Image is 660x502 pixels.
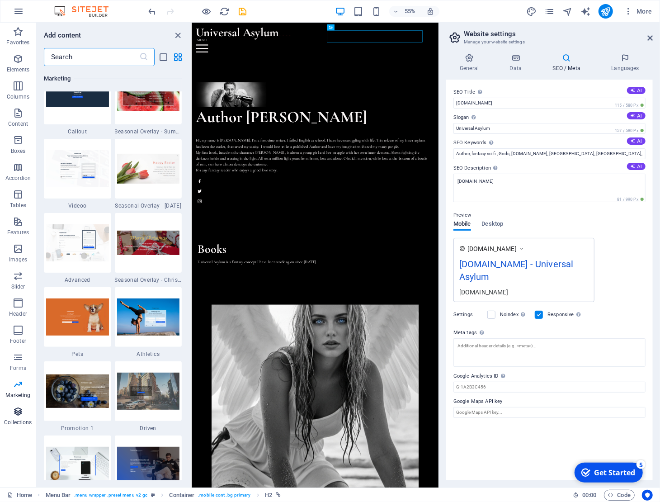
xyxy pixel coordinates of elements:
label: SEO Title [453,87,646,98]
i: Pages (Ctrl+Alt+S) [544,6,555,17]
p: Header [9,310,27,317]
button: Slogan [627,112,646,119]
h6: Add content [44,30,81,41]
span: 115 / 580 Px [613,102,646,109]
span: Click to select. Double-click to edit [265,490,272,501]
label: Google Analytics ID [453,371,646,382]
span: [DOMAIN_NAME] [467,244,517,253]
img: Screenshot_2019-10-25SitejetTemplate-BlankRedesign-Berlin2.png [117,154,180,184]
span: Desktop [482,218,504,231]
input: Slogan... [453,123,646,134]
div: Preview [453,221,503,238]
div: [DOMAIN_NAME] - Universal Asylum [459,257,589,288]
img: Editor Logo [52,6,120,17]
span: Code [608,490,631,501]
h3: Manage your website settings [464,38,635,46]
i: This element is a customizable preset [151,493,155,497]
h4: Data [496,53,539,72]
p: Preview [453,210,471,221]
button: SEO Title [627,87,646,94]
a: Click to cancel selection. Double-click to open Pages [7,490,32,501]
h6: Session time [573,490,597,501]
span: Athletics [115,350,182,358]
button: grid-view [173,52,184,62]
i: This element is linked [276,493,281,497]
img: Screenshot_2019-06-19SitejetTemplate-BlankRedesign-Berlin5.png [46,150,109,187]
h6: 55% [403,6,417,17]
input: Search [44,48,139,66]
label: Settings [453,309,483,320]
i: On resize automatically adjust zoom level to fit chosen device. [426,7,434,15]
button: Usercentrics [642,490,653,501]
label: SEO Keywords [453,137,646,148]
button: More [620,4,656,19]
img: Screenshot_2019-06-19SitejetTemplate-BlankRedesign-Berlin2.jpg [117,373,180,409]
span: Promotion 1 [44,425,111,432]
input: Google Maps API key... [453,407,646,418]
p: Footer [10,337,26,345]
p: Columns [7,93,29,100]
p: Tables [10,202,26,209]
input: G-1A2B3C456 [453,382,646,393]
button: close panel [173,30,184,41]
button: Code [604,490,635,501]
span: Click to select. Double-click to edit [46,490,71,501]
div: Seasonal Overlay - [DATE] [115,139,182,209]
label: Noindex [500,309,529,320]
button: list-view [158,52,169,62]
span: . menu-wrapper .preset-menu-v2-gc [74,490,147,501]
span: Callout [44,128,111,135]
label: Slogan [453,112,646,123]
button: undo [147,6,158,17]
span: Advanced [44,276,111,284]
p: Forms [10,365,26,372]
p: Slider [11,283,25,290]
i: Publish [600,6,611,17]
label: Google Maps API key [453,396,646,407]
div: [DOMAIN_NAME] [459,287,589,297]
p: Collections [4,419,32,426]
button: 55% [389,6,421,17]
span: : [589,492,590,498]
p: Accordion [5,175,31,182]
i: Navigator [562,6,573,17]
label: Responsive [547,309,583,320]
button: Click here to leave preview mode and continue editing [201,6,212,17]
p: Marketing [5,392,30,399]
img: Screenshot_2019-10-25SitejetTemplate-BlankRedesign-Berlin1.png [117,231,180,256]
div: Seasonal Overlay - Summer [115,65,182,135]
div: Promotion 1 [44,361,111,432]
div: Advanced [44,213,111,284]
label: SEO Description [453,163,646,174]
i: AI Writer [580,6,591,17]
div: 5 [67,1,76,10]
button: text_generator [580,6,591,17]
span: 00 00 [582,490,596,501]
p: Images [9,256,28,263]
h4: General [446,53,496,72]
button: design [526,6,537,17]
div: Athletics [115,287,182,358]
p: Content [8,120,28,128]
img: Screenshot_2019-06-19SitejetTemplate-BlankRedesign-Berlin1.png [117,447,180,483]
span: Driven [115,425,182,432]
span: More [624,7,652,16]
button: reload [219,6,230,17]
span: Seasonal Overlay - Summer [115,128,182,135]
span: 81 / 990 Px [615,196,646,203]
div: Get Started [24,9,66,19]
button: navigator [562,6,573,17]
i: Reload page [220,6,230,17]
label: Meta tags [453,327,646,338]
span: 157 / 580 Px [613,128,646,134]
img: Screenshot_2019-06-19SitejetTemplate-BlankRedesign-Berlin4.png [46,298,109,335]
button: pages [544,6,555,17]
div: Seasonal Overlay - Christmas [115,213,182,284]
span: Seasonal Overlay - Easter [115,202,182,209]
p: Favorites [6,39,29,46]
button: SEO Description [627,163,646,170]
nav: breadcrumb [46,490,281,501]
i: Design (Ctrl+Alt+Y) [526,6,537,17]
h4: Languages [598,53,653,72]
img: callout.png [46,82,109,107]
